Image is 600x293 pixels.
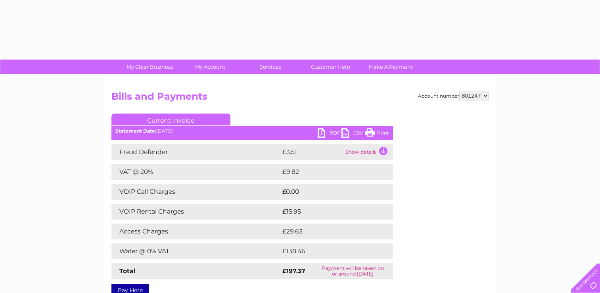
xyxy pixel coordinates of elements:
[343,144,393,160] td: Show details
[111,114,230,125] a: Current Invoice
[318,128,341,140] a: PDF
[111,164,280,180] td: VAT @ 20%
[280,204,376,220] td: £15.95
[358,60,424,74] a: Make A Payment
[111,204,280,220] td: VOIP Rental Charges
[111,144,280,160] td: Fraud Defender
[313,263,393,279] td: Payment will be taken on or around [DATE]
[238,60,303,74] a: Services
[111,91,489,106] h2: Bills and Payments
[298,60,363,74] a: Customer Help
[119,267,136,275] strong: Total
[111,224,280,239] td: Access Charges
[280,243,379,259] td: £138.46
[111,184,280,200] td: VOIP Call Charges
[280,164,375,180] td: £9.82
[280,144,343,160] td: £3.51
[280,184,375,200] td: £0.00
[111,243,280,259] td: Water @ 0% VAT
[365,128,389,140] a: Print
[280,224,377,239] td: £29.63
[111,128,393,134] div: [DATE]
[282,267,305,275] strong: £197.37
[117,60,182,74] a: My Clear Business
[177,60,243,74] a: My Account
[418,91,489,100] div: Account number
[115,128,156,134] b: Statement Date:
[341,128,365,140] a: CSV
